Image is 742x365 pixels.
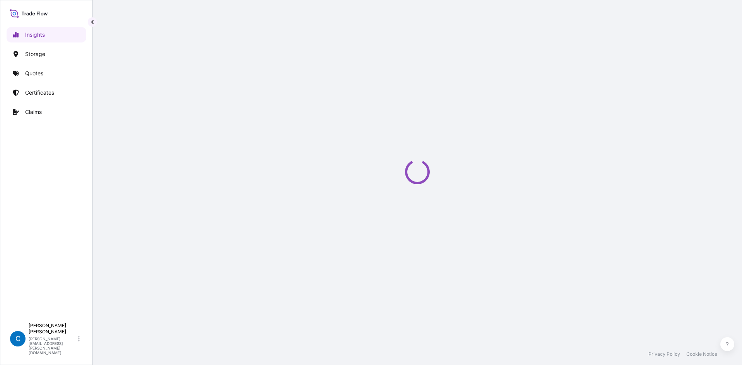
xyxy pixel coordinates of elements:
p: Quotes [25,70,43,77]
p: Claims [25,108,42,116]
a: Privacy Policy [648,351,680,357]
span: C [15,335,20,343]
a: Cookie Notice [686,351,717,357]
a: Insights [7,27,86,42]
a: Certificates [7,85,86,100]
p: Storage [25,50,45,58]
p: Certificates [25,89,54,97]
a: Claims [7,104,86,120]
p: [PERSON_NAME] [PERSON_NAME] [29,323,77,335]
p: Insights [25,31,45,39]
p: [PERSON_NAME][EMAIL_ADDRESS][PERSON_NAME][DOMAIN_NAME] [29,336,77,355]
a: Quotes [7,66,86,81]
a: Storage [7,46,86,62]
